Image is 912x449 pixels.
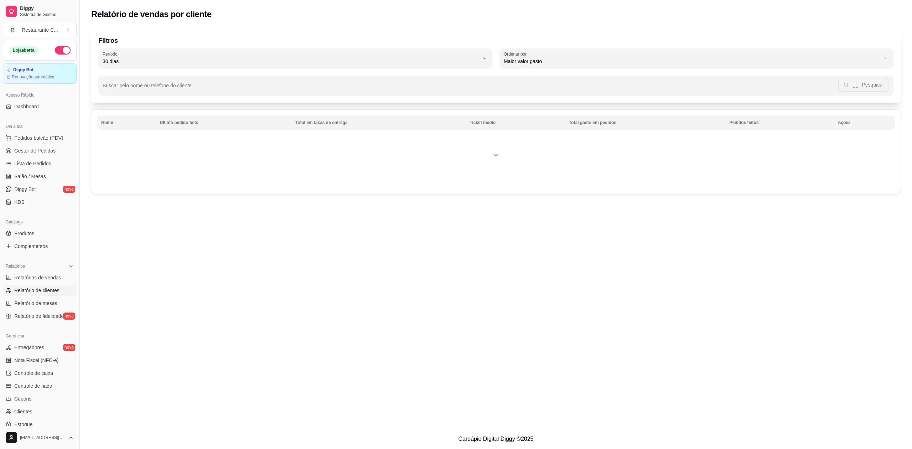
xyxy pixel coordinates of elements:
[3,184,77,195] a: Diggy Botnovo
[3,145,77,156] a: Gestor de Pedidos
[14,134,63,141] span: Pedidos balcão (PDV)
[3,330,77,342] div: Gerenciar
[14,408,32,415] span: Clientes
[14,103,39,110] span: Dashboard
[14,186,36,193] span: Diggy Bot
[13,67,33,73] article: Diggy Bot
[103,51,120,57] label: Período
[14,421,32,428] span: Estoque
[3,380,77,392] a: Controle de fiado
[20,5,74,12] span: Diggy
[504,51,529,57] label: Ordenar por
[14,160,51,167] span: Lista de Pedidos
[14,147,56,154] span: Gestor de Pedidos
[3,285,77,296] a: Relatório de clientes
[14,198,25,206] span: KDS
[103,85,838,92] input: Buscar pelo nome ou telefone do cliente
[14,357,58,364] span: Nota Fiscal (NFC-e)
[3,342,77,353] a: Entregadoresnovo
[20,435,65,440] span: [EMAIL_ADDRESS][DOMAIN_NAME]
[3,272,77,283] a: Relatórios de vendas
[3,393,77,404] a: Cupons
[14,243,48,250] span: Complementos
[55,46,71,55] button: Alterar Status
[3,101,77,112] a: Dashboard
[14,382,52,389] span: Controle de fiado
[3,171,77,182] a: Salão / Mesas
[3,63,77,84] a: Diggy BotRenovaçãoautomática
[14,230,34,237] span: Produtos
[14,287,59,294] span: Relatório de clientes
[3,23,77,37] button: Select a team
[3,228,77,239] a: Produtos
[9,26,16,33] span: R
[504,58,881,65] span: Maior valor gasto
[14,395,31,402] span: Cupons
[91,9,212,20] h2: Relatório de vendas por cliente
[14,300,57,307] span: Relatório de mesas
[103,58,480,65] span: 30 dias
[20,12,74,17] span: Sistema de Gestão
[3,132,77,144] button: Pedidos balcão (PDV)
[98,48,492,68] button: Período30 dias
[3,196,77,208] a: KDS
[492,149,499,156] div: Loading
[3,241,77,252] a: Complementos
[3,3,77,20] a: DiggySistema de Gestão
[3,429,77,446] button: [EMAIL_ADDRESS][DOMAIN_NAME]
[14,173,46,180] span: Salão / Mesas
[14,370,53,377] span: Controle de caixa
[14,344,44,351] span: Entregadores
[3,367,77,379] a: Controle de caixa
[80,429,912,449] footer: Cardápio Digital Diggy © 2025
[3,89,77,101] div: Acesso Rápido
[3,121,77,132] div: Dia a dia
[3,298,77,309] a: Relatório de mesas
[14,313,64,320] span: Relatório de fidelidade
[3,310,77,322] a: Relatório de fidelidadenovo
[3,355,77,366] a: Nota Fiscal (NFC-e)
[22,26,58,33] div: Restaurante C ...
[9,46,38,54] div: Loja aberta
[499,48,893,68] button: Ordenar porMaior valor gasto
[3,406,77,417] a: Clientes
[12,74,54,80] article: Renovação automática
[3,216,77,228] div: Catálogo
[3,158,77,169] a: Lista de Pedidos
[14,274,61,281] span: Relatórios de vendas
[98,36,893,46] p: Filtros
[3,419,77,430] a: Estoque
[6,263,25,269] span: Relatórios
